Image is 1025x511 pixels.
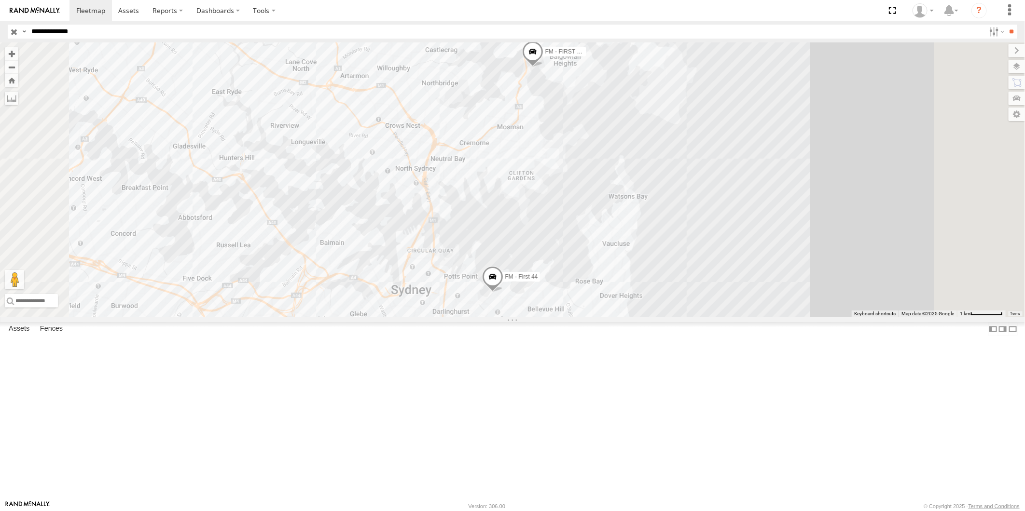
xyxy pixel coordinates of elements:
label: Measure [5,92,18,105]
button: Map Scale: 1 km per 63 pixels [957,310,1006,317]
button: Zoom Home [5,74,18,87]
button: Zoom out [5,60,18,74]
label: Assets [4,323,34,336]
label: Map Settings [1009,108,1025,121]
label: Hide Summary Table [1008,322,1018,336]
label: Search Filter Options [985,25,1006,39]
i: ? [971,3,987,18]
label: Dock Summary Table to the Left [988,322,998,336]
span: FM - First 44 [505,273,538,280]
span: Map data ©2025 Google [901,311,954,316]
button: Drag Pegman onto the map to open Street View [5,270,24,289]
label: Dock Summary Table to the Right [998,322,1008,336]
span: FM - FIRST 44 ACTIVE [545,48,606,55]
span: 1 km [960,311,970,316]
label: Search Query [20,25,28,39]
button: Keyboard shortcuts [854,310,896,317]
div: © Copyright 2025 - [924,503,1020,509]
button: Zoom in [5,47,18,60]
a: Terms and Conditions [969,503,1020,509]
div: Tarun Kanti [909,3,937,18]
label: Fences [35,323,68,336]
div: Version: 306.00 [469,503,505,509]
img: rand-logo.svg [10,7,60,14]
a: Terms (opens in new tab) [1011,312,1021,316]
a: Visit our Website [5,501,50,511]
